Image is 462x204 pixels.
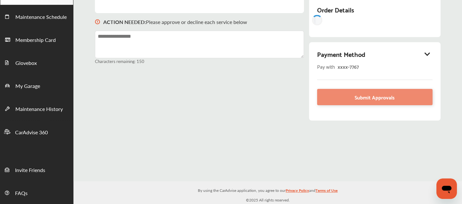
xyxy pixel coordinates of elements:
[317,62,335,71] span: Pay with
[0,5,73,28] a: Maintenance Schedule
[103,18,146,26] b: ACTION NEEDED :
[15,166,45,175] span: Invite Friends
[286,187,309,197] a: Privacy Policy
[15,82,40,90] span: My Garage
[15,13,67,21] span: Maintenance Schedule
[103,18,247,26] p: Please approve or decline each service below
[95,13,100,31] img: svg+xml;base64,PHN2ZyB3aWR0aD0iMTYiIGhlaWdodD0iMTciIHZpZXdCb3g9IjAgMCAxNiAxNyIgZmlsbD0ibm9uZSIgeG...
[317,4,354,15] div: Order Details
[15,129,48,137] span: CarAdvise 360
[355,93,395,101] span: Submit Approvals
[338,62,418,71] div: xxxx- 7767
[15,59,37,67] span: Glovebox
[0,97,73,120] a: Maintenance History
[0,74,73,97] a: My Garage
[73,187,462,193] p: By using the CarAdvise application, you agree to our and
[317,89,433,105] a: Submit Approvals
[315,187,338,197] a: Terms of Use
[0,51,73,74] a: Glovebox
[15,36,56,44] span: Membership Card
[95,58,304,64] small: Characters remaining: 150
[317,49,433,59] div: Payment Method
[436,178,457,199] iframe: Button to launch messaging window
[15,105,63,114] span: Maintenance History
[15,189,28,198] span: FAQs
[0,28,73,51] a: Membership Card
